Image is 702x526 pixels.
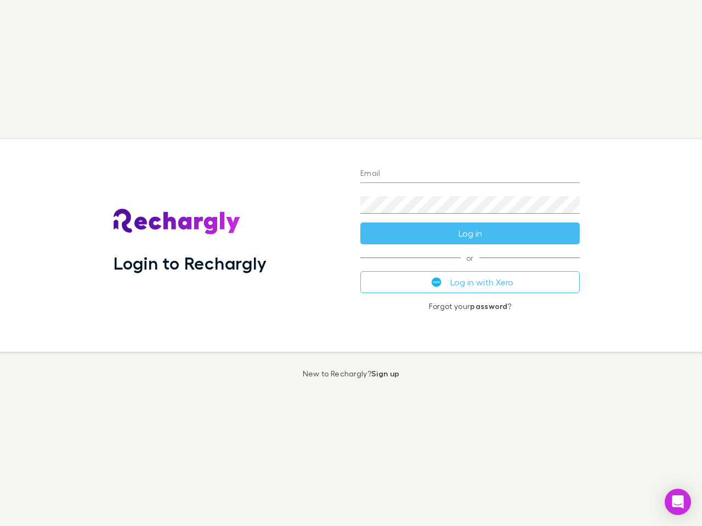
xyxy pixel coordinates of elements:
a: password [470,301,507,311]
img: Rechargly's Logo [114,209,241,235]
p: Forgot your ? [360,302,580,311]
h1: Login to Rechargly [114,253,267,273]
div: Open Intercom Messenger [665,489,691,515]
img: Xero's logo [432,277,441,287]
a: Sign up [371,369,399,378]
p: New to Rechargly? [303,369,400,378]
button: Log in [360,222,580,244]
button: Log in with Xero [360,271,580,293]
